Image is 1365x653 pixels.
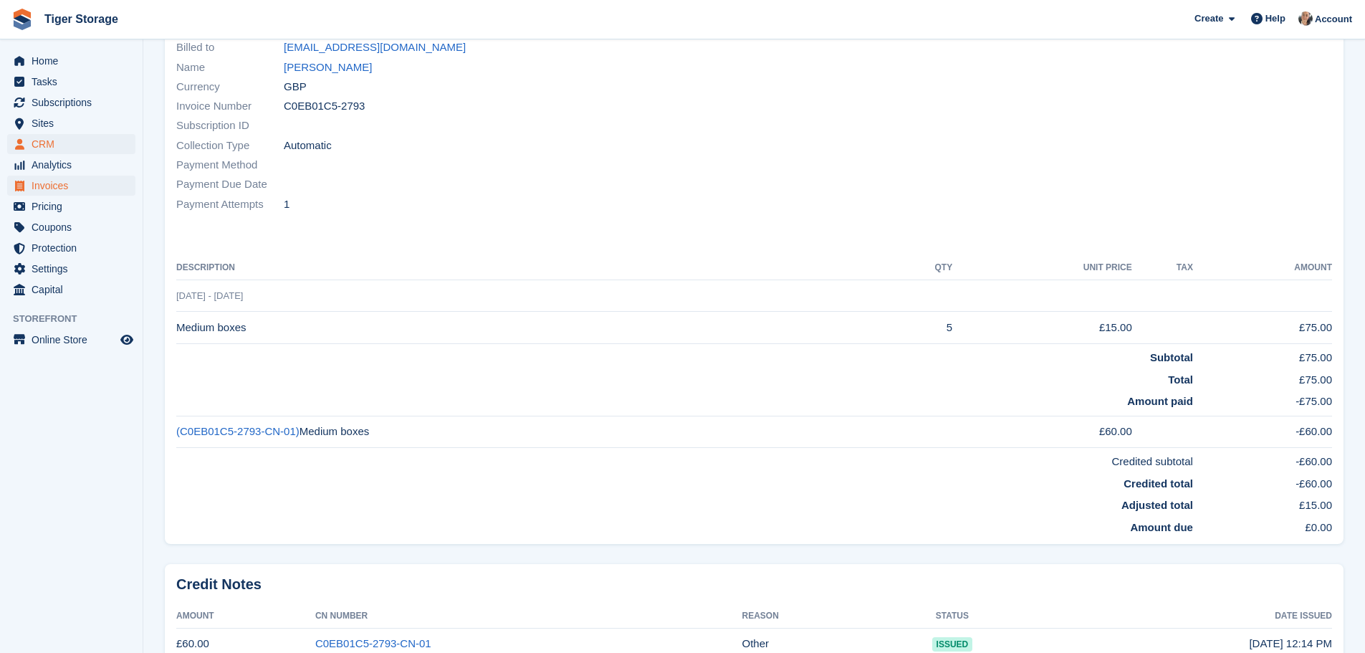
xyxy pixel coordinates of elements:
a: Preview store [118,331,135,348]
a: [EMAIL_ADDRESS][DOMAIN_NAME] [284,39,466,56]
th: CN Number [315,605,742,628]
span: Coupons [32,217,118,237]
th: Reason [742,605,878,628]
span: Currency [176,79,284,95]
th: Unit Price [952,257,1132,280]
span: Payment Due Date [176,176,284,193]
span: Payment Attempts [176,196,284,213]
td: -£60.00 [1193,416,1332,448]
span: issued [932,637,973,652]
span: C0EB01C5-2793 [284,98,365,115]
a: menu [7,238,135,258]
td: £75.00 [1193,344,1332,366]
a: menu [7,280,135,300]
span: Invoice Number [176,98,284,115]
span: Create [1194,11,1223,26]
a: menu [7,196,135,216]
th: Status [878,605,1028,628]
span: Help [1265,11,1285,26]
strong: Amount paid [1127,395,1193,407]
span: Storefront [13,312,143,326]
a: [PERSON_NAME] [284,59,372,76]
td: -£60.00 [1193,448,1332,470]
a: menu [7,259,135,279]
td: £15.00 [1193,492,1332,514]
a: menu [7,134,135,154]
a: menu [7,176,135,196]
td: 5 [887,312,952,344]
span: Payment Method [176,157,284,173]
th: QTY [887,257,952,280]
td: £75.00 [1193,366,1332,389]
span: Automatic [284,138,332,154]
th: Date Issued [1027,605,1332,628]
td: £75.00 [1193,312,1332,344]
th: Amount [176,605,315,628]
img: stora-icon-8386f47178a22dfd0bd8f6a31ec36ba5ce8667c1dd55bd0f319d3a0aa187defe.svg [11,9,33,30]
td: £15.00 [952,312,1132,344]
span: Tasks [32,72,118,92]
a: menu [7,92,135,113]
a: C0EB01C5-2793-CN-01 [315,637,431,649]
span: Online Store [32,330,118,350]
span: CRM [32,134,118,154]
a: menu [7,330,135,350]
span: Account [1315,12,1352,27]
td: Medium boxes [176,312,887,344]
span: [DATE] - [DATE] [176,290,243,301]
strong: Credited total [1124,477,1193,490]
span: Billed to [176,39,284,56]
span: Analytics [32,155,118,175]
span: GBP [284,79,307,95]
a: menu [7,155,135,175]
span: Capital [32,280,118,300]
span: Sites [32,113,118,133]
strong: Subtotal [1150,351,1193,363]
h2: Credit Notes [176,576,1332,594]
a: menu [7,72,135,92]
span: Invoices [32,176,118,196]
th: Description [176,257,887,280]
span: 1 [284,196,289,213]
td: Credited subtotal [176,448,1193,470]
td: £60.00 [952,416,1132,448]
td: -£75.00 [1193,388,1332,416]
span: Subscriptions [32,92,118,113]
a: menu [7,51,135,71]
a: menu [7,217,135,237]
td: -£60.00 [1193,470,1332,492]
td: Medium boxes [176,416,887,448]
th: Amount [1193,257,1332,280]
th: Tax [1132,257,1193,280]
span: Subscription ID [176,118,284,134]
span: Name [176,59,284,76]
strong: Adjusted total [1121,499,1193,511]
td: £0.00 [1193,514,1332,536]
a: (C0EB01C5-2793-CN-01) [176,425,300,437]
time: 2025-07-25 11:14:28 UTC [1249,637,1332,649]
span: Protection [32,238,118,258]
strong: Total [1168,373,1193,386]
span: Settings [32,259,118,279]
span: Collection Type [176,138,284,154]
img: Becky Martin [1298,11,1313,26]
a: Tiger Storage [39,7,124,31]
span: Home [32,51,118,71]
span: Pricing [32,196,118,216]
strong: Amount due [1130,521,1193,533]
a: menu [7,113,135,133]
